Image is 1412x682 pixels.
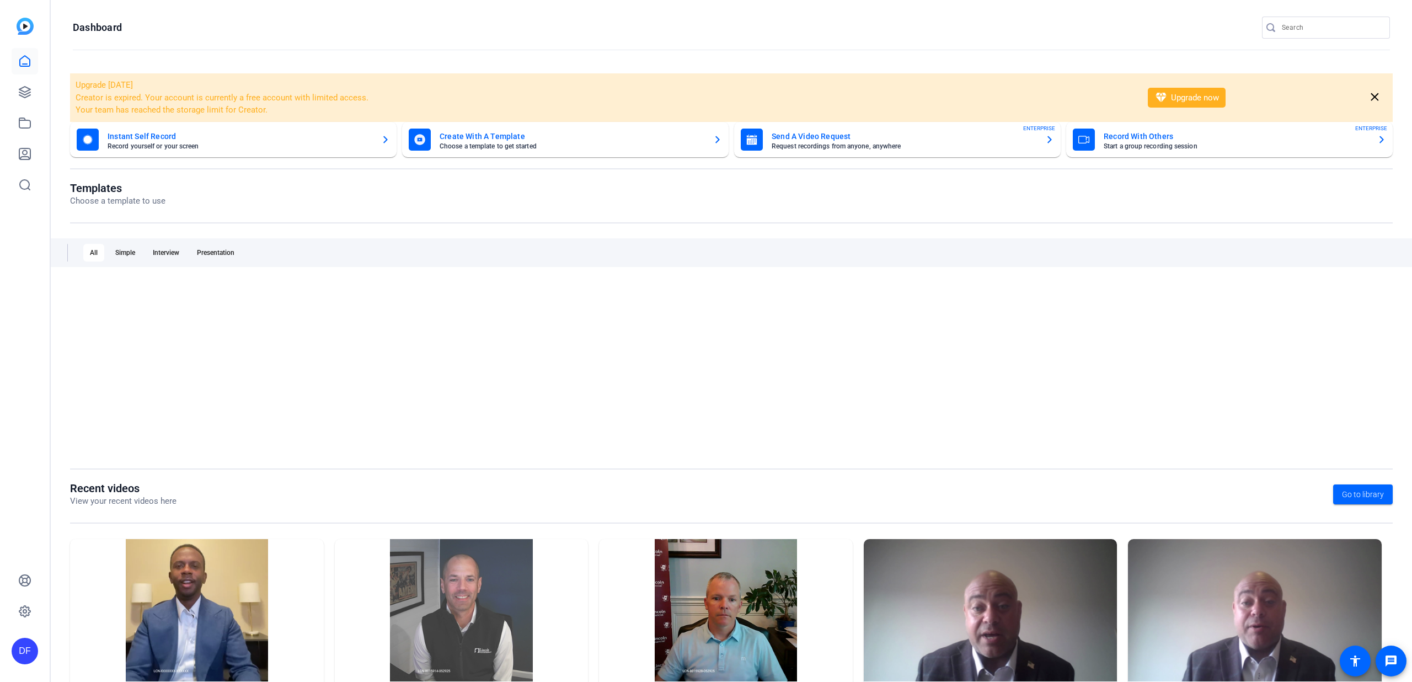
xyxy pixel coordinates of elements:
div: Simple [109,244,142,262]
img: IV_49444_1751472435615_webcam [864,539,1117,682]
h1: Templates [70,182,165,195]
img: MoneyGuard Team Intro [335,539,589,682]
button: Create With A TemplateChoose a template to get started [402,122,729,157]
mat-card-subtitle: Request recordings from anyone, anywhere [772,143,1036,150]
span: ENTERPRISE [1023,124,1055,132]
img: JordanWalker_Lifeinsurancedirect [70,539,324,682]
span: Go to library [1342,489,1384,500]
p: View your recent videos here [70,495,176,508]
img: IV_49444_1751470783695_webcam [1128,539,1382,682]
span: ENTERPRISE [1355,124,1387,132]
mat-card-title: Record With Others [1104,130,1368,143]
img: blue-gradient.svg [17,18,34,35]
a: Go to library [1333,484,1393,504]
mat-card-title: Instant Self Record [108,130,372,143]
span: Upgrade [DATE] [76,80,133,90]
mat-card-title: Create With A Template [440,130,704,143]
div: Presentation [190,244,241,262]
img: JonathanStovall_Life Insurance [599,539,853,682]
h1: Dashboard [73,21,122,34]
mat-card-title: Send A Video Request [772,130,1036,143]
div: Interview [146,244,186,262]
div: DF [12,638,38,664]
h1: Recent videos [70,482,176,495]
div: All [83,244,104,262]
li: Your team has reached the storage limit for Creator. [76,104,1133,116]
mat-icon: message [1384,654,1398,668]
input: Search [1282,21,1381,34]
button: Send A Video RequestRequest recordings from anyone, anywhereENTERPRISE [734,122,1061,157]
li: Creator is expired. Your account is currently a free account with limited access. [76,92,1133,104]
button: Upgrade now [1148,88,1226,108]
mat-icon: accessibility [1349,654,1362,668]
button: Record With OthersStart a group recording sessionENTERPRISE [1066,122,1393,157]
button: Instant Self RecordRecord yourself or your screen [70,122,397,157]
mat-card-subtitle: Record yourself or your screen [108,143,372,150]
mat-card-subtitle: Choose a template to get started [440,143,704,150]
mat-icon: close [1368,90,1382,104]
mat-icon: diamond [1154,91,1168,104]
mat-card-subtitle: Start a group recording session [1104,143,1368,150]
p: Choose a template to use [70,195,165,207]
